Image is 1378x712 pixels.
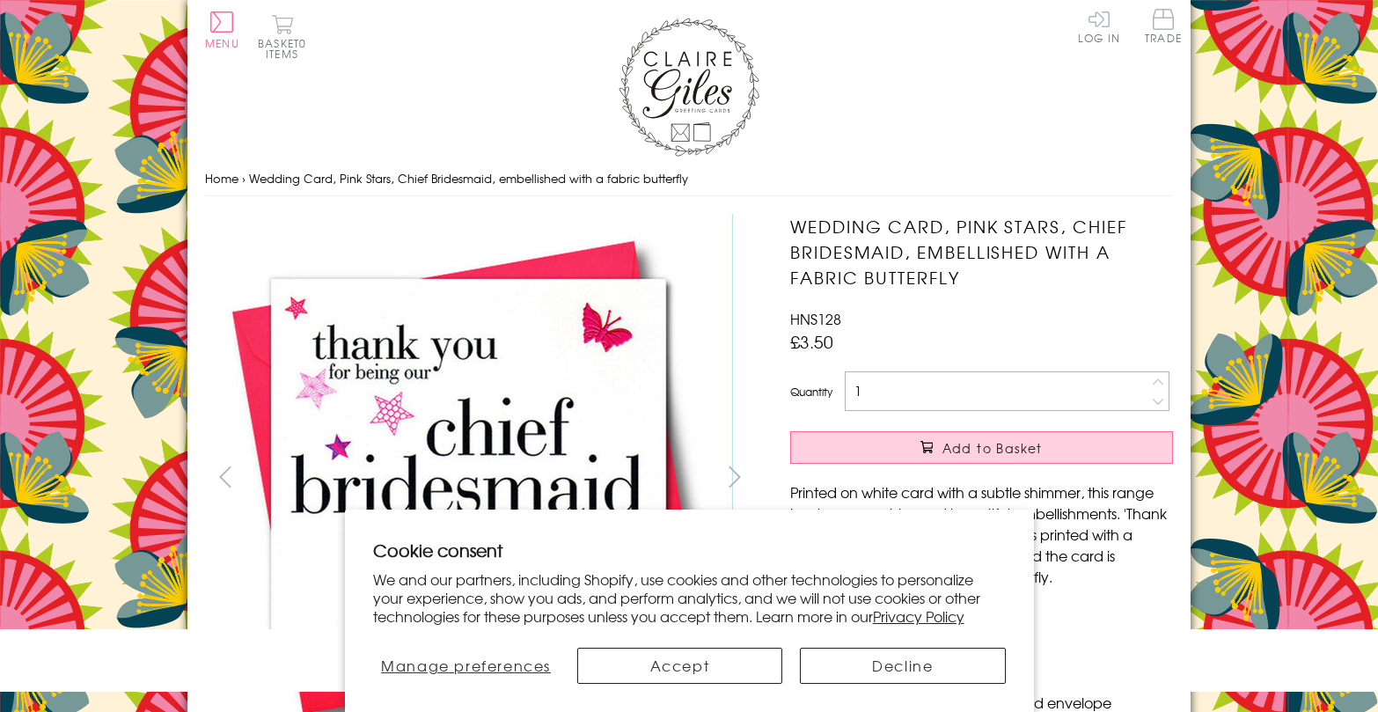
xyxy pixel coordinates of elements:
[715,457,755,496] button: next
[790,308,841,329] span: HNS128
[790,214,1173,290] h1: Wedding Card, Pink Stars, Chief Bridesmaid, embellished with a fabric butterfly
[205,11,239,48] button: Menu
[790,384,832,400] label: Quantity
[205,161,1173,197] nav: breadcrumbs
[249,170,688,187] span: Wedding Card, Pink Stars, Chief Bridesmaid, embellished with a fabric butterfly
[577,648,782,684] button: Accept
[381,655,551,676] span: Manage preferences
[942,439,1043,457] span: Add to Basket
[1078,9,1120,43] a: Log In
[266,35,306,62] span: 0 items
[205,457,245,496] button: prev
[373,538,1006,562] h2: Cookie consent
[790,481,1173,587] p: Printed on white card with a subtle shimmer, this range has large graphics and beautiful embellis...
[373,648,560,684] button: Manage preferences
[373,570,1006,625] p: We and our partners, including Shopify, use cookies and other technologies to personalize your ex...
[242,170,246,187] span: ›
[873,606,964,627] a: Privacy Policy
[205,35,239,51] span: Menu
[1145,9,1182,47] a: Trade
[1145,9,1182,43] span: Trade
[258,14,306,59] button: Basket0 items
[790,329,833,354] span: £3.50
[790,431,1173,464] button: Add to Basket
[619,18,759,157] img: Claire Giles Greetings Cards
[800,648,1005,684] button: Decline
[205,170,238,187] a: Home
